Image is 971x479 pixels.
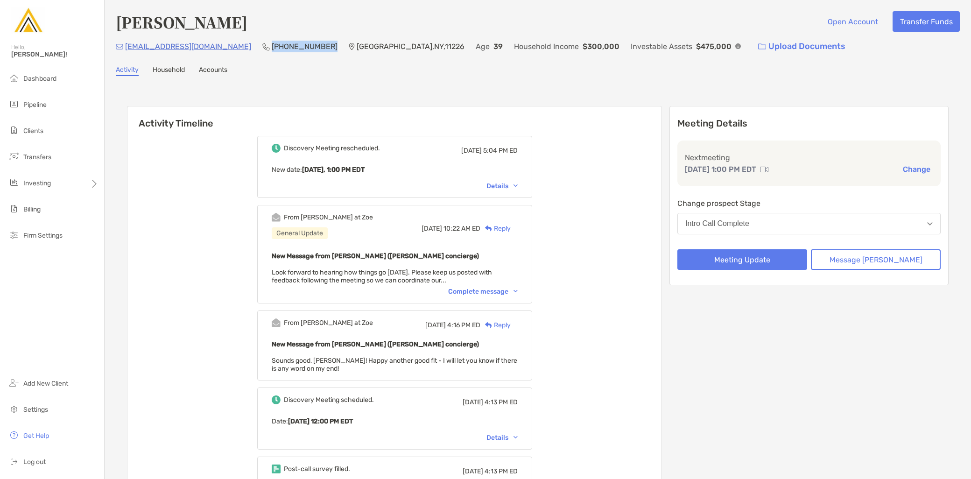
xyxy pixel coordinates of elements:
[23,153,51,161] span: Transfers
[127,106,661,129] h6: Activity Timeline
[153,66,185,76] a: Household
[8,403,20,415] img: settings icon
[443,225,480,232] span: 10:22 AM ED
[486,434,518,442] div: Details
[752,36,851,56] a: Upload Documents
[447,321,480,329] span: 4:16 PM ED
[125,41,251,52] p: [EMAIL_ADDRESS][DOMAIN_NAME]
[8,99,20,110] img: pipeline icon
[480,224,511,233] div: Reply
[23,127,43,135] span: Clients
[272,318,281,327] img: Event icon
[23,432,49,440] span: Get Help
[811,249,941,270] button: Message [PERSON_NAME]
[11,50,99,58] span: [PERSON_NAME]!
[8,72,20,84] img: dashboard icon
[288,417,353,425] b: [DATE] 12:00 PM EDT
[735,43,741,49] img: Info Icon
[272,144,281,153] img: Event icon
[927,222,933,225] img: Open dropdown arrow
[422,225,442,232] span: [DATE]
[8,377,20,388] img: add_new_client icon
[685,152,933,163] p: Next meeting
[463,467,483,475] span: [DATE]
[262,43,270,50] img: Phone Icon
[8,203,20,214] img: billing icon
[677,197,941,209] p: Change prospect Stage
[425,321,446,329] span: [DATE]
[284,396,374,404] div: Discovery Meeting scheduled.
[8,229,20,240] img: firm-settings icon
[514,436,518,439] img: Chevron icon
[272,227,328,239] div: General Update
[685,163,756,175] p: [DATE] 1:00 PM EDT
[272,465,281,473] img: Event icon
[760,166,768,173] img: communication type
[272,41,338,52] p: [PHONE_NUMBER]
[23,232,63,239] span: Firm Settings
[302,166,365,174] b: [DATE], 1:00 PM EDT
[493,41,503,52] p: 39
[677,118,941,129] p: Meeting Details
[758,43,766,50] img: button icon
[272,164,518,176] p: New date :
[820,11,885,32] button: Open Account
[23,205,41,213] span: Billing
[463,398,483,406] span: [DATE]
[514,184,518,187] img: Chevron icon
[485,398,518,406] span: 4:13 PM ED
[485,225,492,232] img: Reply icon
[116,66,139,76] a: Activity
[116,44,123,49] img: Email Icon
[284,144,380,152] div: Discovery Meeting rescheduled.
[284,319,373,327] div: From [PERSON_NAME] at Zoe
[893,11,960,32] button: Transfer Funds
[11,4,45,37] img: Zoe Logo
[23,75,56,83] span: Dashboard
[284,213,373,221] div: From [PERSON_NAME] at Zoe
[8,430,20,441] img: get-help icon
[8,177,20,188] img: investing icon
[284,465,350,473] div: Post-call survey filled.
[357,41,464,52] p: [GEOGRAPHIC_DATA] , NY , 11226
[8,125,20,136] img: clients icon
[23,380,68,387] span: Add New Client
[483,147,518,155] span: 5:04 PM ED
[349,43,355,50] img: Location Icon
[8,456,20,467] img: logout icon
[461,147,482,155] span: [DATE]
[514,290,518,293] img: Chevron icon
[272,268,492,284] span: Look forward to hearing how things go [DATE]. Please keep us posted with feedback following the m...
[448,288,518,296] div: Complete message
[486,182,518,190] div: Details
[631,41,692,52] p: Investable Assets
[23,179,51,187] span: Investing
[485,467,518,475] span: 4:13 PM ED
[272,340,479,348] b: New Message from [PERSON_NAME] ([PERSON_NAME] concierge)
[8,151,20,162] img: transfers icon
[272,395,281,404] img: Event icon
[23,101,47,109] span: Pipeline
[583,41,619,52] p: $300,000
[116,11,247,33] h4: [PERSON_NAME]
[696,41,732,52] p: $475,000
[272,252,479,260] b: New Message from [PERSON_NAME] ([PERSON_NAME] concierge)
[272,213,281,222] img: Event icon
[272,416,518,427] p: Date :
[476,41,490,52] p: Age
[272,357,517,373] span: Sounds good, [PERSON_NAME]! Happy another good fit - I will let you know if there is any word on ...
[485,322,492,328] img: Reply icon
[677,249,807,270] button: Meeting Update
[23,406,48,414] span: Settings
[514,41,579,52] p: Household Income
[480,320,511,330] div: Reply
[23,458,46,466] span: Log out
[199,66,227,76] a: Accounts
[685,219,749,228] div: Intro Call Complete
[900,164,933,174] button: Change
[677,213,941,234] button: Intro Call Complete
